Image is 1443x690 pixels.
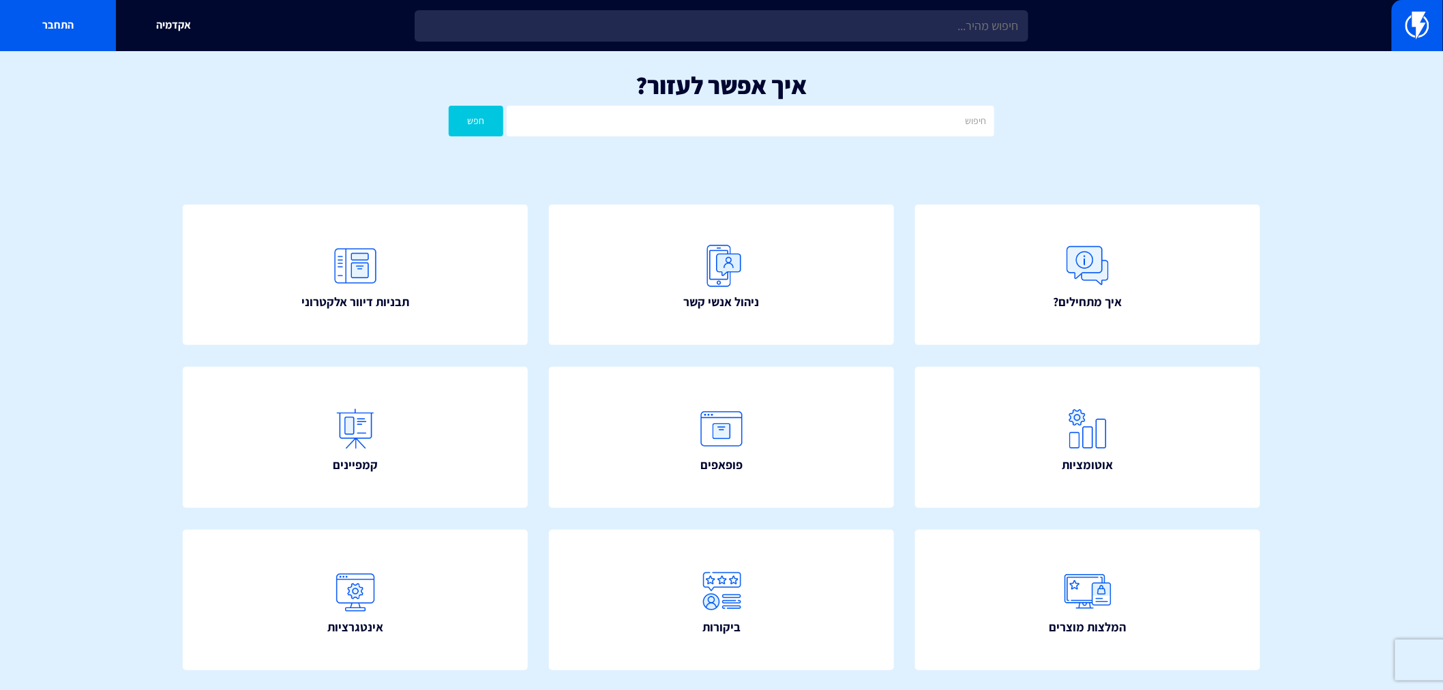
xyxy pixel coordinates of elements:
[915,530,1260,671] a: המלצות מוצרים
[20,72,1423,99] h1: איך אפשר לעזור?
[333,456,378,474] span: קמפיינים
[549,530,894,671] a: ביקורות
[507,106,994,136] input: חיפוש
[183,530,528,671] a: אינטגרציות
[1054,293,1122,311] span: איך מתחילים?
[183,367,528,508] a: קמפיינים
[700,456,743,474] span: פופאפים
[684,293,760,311] span: ניהול אנשי קשר
[1062,456,1114,474] span: אוטומציות
[183,205,528,346] a: תבניות דיוור אלקטרוני
[1050,618,1127,636] span: המלצות מוצרים
[549,205,894,346] a: ניהול אנשי קשר
[301,293,409,311] span: תבניות דיוור אלקטרוני
[915,367,1260,508] a: אוטומציות
[915,205,1260,346] a: איך מתחילים?
[415,10,1028,42] input: חיפוש מהיר...
[449,106,503,136] button: חפש
[327,618,383,636] span: אינטגרציות
[702,618,741,636] span: ביקורות
[549,367,894,508] a: פופאפים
